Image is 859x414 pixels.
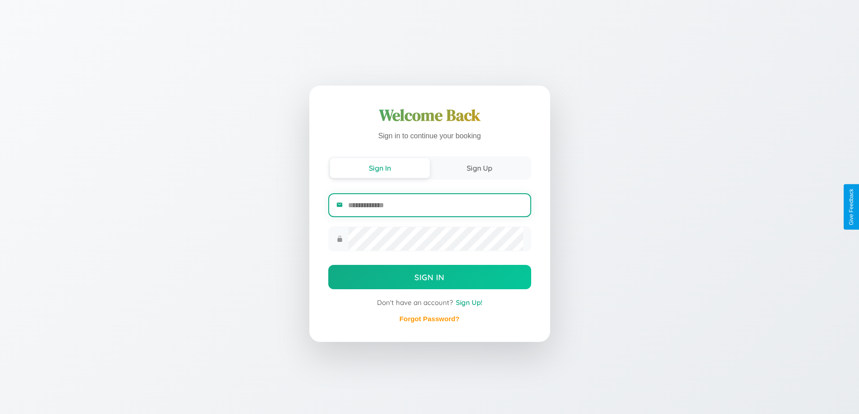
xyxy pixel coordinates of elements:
[328,105,531,126] h1: Welcome Back
[328,298,531,307] div: Don't have an account?
[400,315,459,323] a: Forgot Password?
[328,130,531,143] p: Sign in to continue your booking
[848,189,854,225] div: Give Feedback
[328,265,531,289] button: Sign In
[430,158,529,178] button: Sign Up
[456,298,482,307] span: Sign Up!
[330,158,430,178] button: Sign In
